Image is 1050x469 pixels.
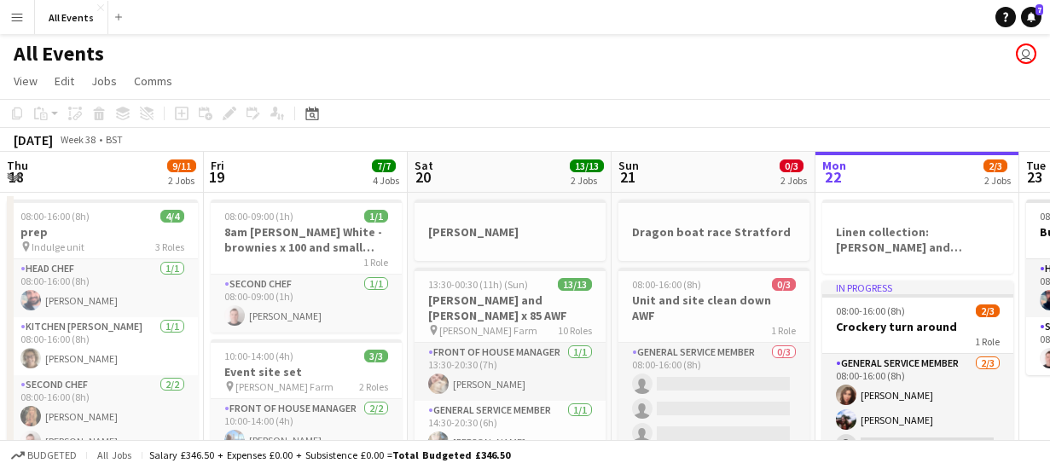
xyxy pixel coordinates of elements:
[224,210,293,223] span: 08:00-09:00 (1h)
[983,159,1007,172] span: 2/3
[127,70,179,92] a: Comms
[772,278,796,291] span: 0/3
[134,73,172,89] span: Comms
[618,224,809,240] h3: Dragon boat race Stratford
[392,449,510,461] span: Total Budgeted £346.50
[428,278,528,291] span: 13:30-00:30 (11h) (Sun)
[558,324,592,337] span: 10 Roles
[822,354,1013,461] app-card-role: General service member2/308:00-16:00 (8h)[PERSON_NAME][PERSON_NAME]
[372,159,396,172] span: 7/7
[618,343,809,450] app-card-role: General service member0/308:00-16:00 (8h)
[984,174,1011,187] div: 2 Jobs
[439,324,537,337] span: [PERSON_NAME] Farm
[1016,43,1036,64] app-user-avatar: Lucy Hinks
[20,210,90,223] span: 08:00-16:00 (8h)
[415,292,606,323] h3: [PERSON_NAME] and [PERSON_NAME] x 85 AWF
[84,70,124,92] a: Jobs
[9,446,79,465] button: Budgeted
[822,281,1013,294] div: In progress
[149,449,510,461] div: Salary £346.50 + Expenses £0.00 + Subsistence £0.00 =
[820,167,846,187] span: 22
[7,259,198,317] app-card-role: Head Chef1/108:00-16:00 (8h)[PERSON_NAME]
[1026,158,1046,173] span: Tue
[7,158,28,173] span: Thu
[155,240,184,253] span: 3 Roles
[91,73,117,89] span: Jobs
[211,224,402,255] h3: 8am [PERSON_NAME] White - brownies x 100 and small cake - collecting
[618,200,809,261] app-job-card: Dragon boat race Stratford
[618,292,809,323] h3: Unit and site clean down AWF
[771,324,796,337] span: 1 Role
[27,449,77,461] span: Budgeted
[364,210,388,223] span: 1/1
[1035,4,1043,15] span: 7
[7,200,198,452] app-job-card: 08:00-16:00 (8h)4/4prep Indulge unit3 RolesHead Chef1/108:00-16:00 (8h)[PERSON_NAME]Kitchen [PERS...
[618,158,639,173] span: Sun
[373,174,399,187] div: 4 Jobs
[571,174,603,187] div: 2 Jobs
[211,364,402,379] h3: Event site set
[7,70,44,92] a: View
[363,256,388,269] span: 1 Role
[822,319,1013,334] h3: Crockery turn around
[780,174,807,187] div: 2 Jobs
[7,224,198,240] h3: prep
[235,380,334,393] span: [PERSON_NAME] Farm
[4,167,28,187] span: 18
[1024,167,1046,187] span: 23
[822,281,1013,461] app-job-card: In progress08:00-16:00 (8h)2/3Crockery turn around1 RoleGeneral service member2/308:00-16:00 (8h)...
[48,70,81,92] a: Edit
[14,41,104,67] h1: All Events
[836,304,905,317] span: 08:00-16:00 (8h)
[160,210,184,223] span: 4/4
[412,167,433,187] span: 20
[106,133,123,146] div: BST
[32,240,84,253] span: Indulge unit
[35,1,108,34] button: All Events
[14,131,53,148] div: [DATE]
[55,73,74,89] span: Edit
[168,174,195,187] div: 2 Jobs
[208,167,224,187] span: 19
[56,133,99,146] span: Week 38
[415,401,606,459] app-card-role: General service member1/114:30-20:30 (6h)[PERSON_NAME]
[976,304,1000,317] span: 2/3
[975,335,1000,348] span: 1 Role
[558,278,592,291] span: 13/13
[616,167,639,187] span: 21
[14,73,38,89] span: View
[570,159,604,172] span: 13/13
[211,200,402,333] app-job-card: 08:00-09:00 (1h)1/18am [PERSON_NAME] White - brownies x 100 and small cake - collecting1 RoleSeco...
[632,278,701,291] span: 08:00-16:00 (8h)
[780,159,803,172] span: 0/3
[359,380,388,393] span: 2 Roles
[415,224,606,240] h3: [PERSON_NAME]
[364,350,388,362] span: 3/3
[167,159,196,172] span: 9/11
[618,268,809,450] app-job-card: 08:00-16:00 (8h)0/3Unit and site clean down AWF1 RoleGeneral service member0/308:00-16:00 (8h)
[211,158,224,173] span: Fri
[94,449,135,461] span: All jobs
[822,200,1013,274] app-job-card: Linen collection: [PERSON_NAME] and [PERSON_NAME]
[822,158,846,173] span: Mon
[415,200,606,261] app-job-card: [PERSON_NAME]
[211,275,402,333] app-card-role: Second Chef1/108:00-09:00 (1h)[PERSON_NAME]
[224,350,293,362] span: 10:00-14:00 (4h)
[415,158,433,173] span: Sat
[7,375,198,458] app-card-role: Second Chef2/208:00-16:00 (8h)[PERSON_NAME][PERSON_NAME]
[1021,7,1041,27] a: 7
[415,343,606,401] app-card-role: Front of House Manager1/113:30-20:30 (7h)[PERSON_NAME]
[7,317,198,375] app-card-role: Kitchen [PERSON_NAME]1/108:00-16:00 (8h)[PERSON_NAME]
[822,224,1013,255] h3: Linen collection: [PERSON_NAME] and [PERSON_NAME]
